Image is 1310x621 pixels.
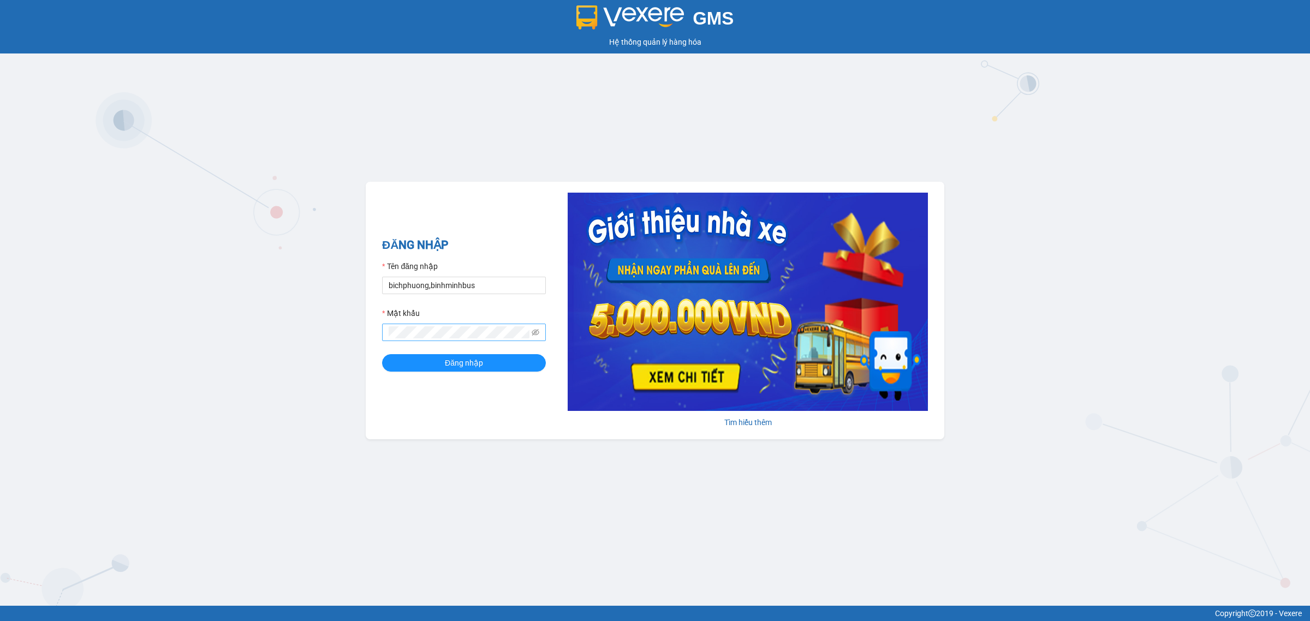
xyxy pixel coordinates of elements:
span: eye-invisible [532,329,539,336]
input: Mật khẩu [389,326,529,338]
label: Tên đăng nhập [382,260,438,272]
label: Mật khẩu [382,307,420,319]
input: Tên đăng nhập [382,277,546,294]
span: GMS [693,8,734,28]
h2: ĐĂNG NHẬP [382,236,546,254]
div: Tìm hiểu thêm [568,416,928,428]
span: copyright [1248,610,1256,617]
a: GMS [576,16,734,25]
img: banner-0 [568,193,928,411]
span: Đăng nhập [445,357,483,369]
img: logo 2 [576,5,684,29]
div: Copyright 2019 - Vexere [8,607,1302,619]
button: Đăng nhập [382,354,546,372]
div: Hệ thống quản lý hàng hóa [3,36,1307,48]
